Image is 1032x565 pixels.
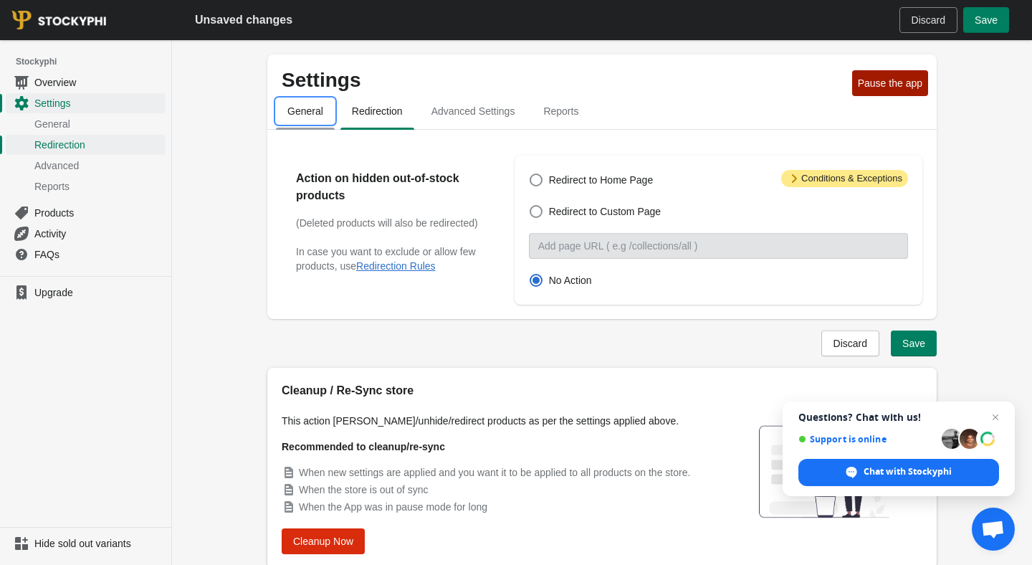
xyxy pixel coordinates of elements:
button: general [273,92,338,130]
span: Settings [34,96,163,110]
a: Activity [6,223,166,244]
a: Settings [6,92,166,113]
button: Save [891,331,937,356]
span: Products [34,206,163,220]
span: Save [902,338,925,349]
button: Pause the app [852,70,928,96]
span: General [276,98,335,124]
p: In case you want to exclude or allow few products, use [296,244,486,273]
a: General [6,113,166,134]
h2: Action on hidden out-of-stock products [296,170,486,204]
a: Advanced [6,155,166,176]
span: Redirection [340,98,414,124]
p: Settings [282,69,846,92]
span: Hide sold out variants [34,536,163,551]
p: This action [PERSON_NAME]/unhide/redirect products as per the settings applied above. [282,414,712,428]
a: Products [6,202,166,223]
button: redirection [338,92,417,130]
span: Overview [34,75,163,90]
a: Upgrade [6,282,166,303]
h2: Unsaved changes [195,11,292,29]
span: When the App was in pause mode for long [299,501,487,513]
a: Overview [6,72,166,92]
button: Discard [821,331,879,356]
span: General [34,117,163,131]
span: Reports [532,98,590,124]
button: Cleanup Now [282,528,365,554]
input: Add page URL ( e.g /collections/all ) [529,233,908,259]
div: redirection [267,130,937,319]
span: Cleanup Now [293,536,353,547]
a: Reports [6,176,166,196]
span: Discard [912,14,945,26]
span: Support is online [798,434,937,445]
button: Advanced settings [417,92,530,130]
span: Discard [833,338,867,349]
span: Chat with Stockyphi [798,459,999,486]
button: reports [529,92,593,130]
span: Chat with Stockyphi [864,465,952,478]
a: Hide sold out variants [6,533,166,554]
strong: Recommended to cleanup/re-sync [282,441,445,452]
h2: Cleanup / Re-Sync store [282,382,712,399]
span: Save [975,14,998,26]
span: Advanced Settings [420,98,527,124]
span: Conditions & Exceptions [781,170,908,187]
a: Open chat [972,508,1015,551]
span: Stockyphi [16,54,171,69]
span: Activity [34,227,163,241]
button: Redirection Rules [356,260,436,272]
span: Reports [34,179,163,194]
span: When the store is out of sync [299,484,429,495]
span: Advanced [34,158,163,173]
span: Redirection [34,138,163,152]
a: FAQs [6,244,166,265]
span: Redirect to Home Page [549,173,654,187]
span: Upgrade [34,285,163,300]
button: Save [963,7,1009,33]
span: Redirect to Custom Page [549,204,661,219]
span: Questions? Chat with us! [798,412,999,423]
span: When new settings are applied and you want it to be applied to all products on the store. [299,467,690,478]
span: No Action [549,273,592,288]
h3: (Deleted products will also be redirected) [296,216,486,230]
a: Redirection [6,134,166,155]
span: Pause the app [858,77,922,89]
span: FAQs [34,247,163,262]
button: Discard [899,7,957,33]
